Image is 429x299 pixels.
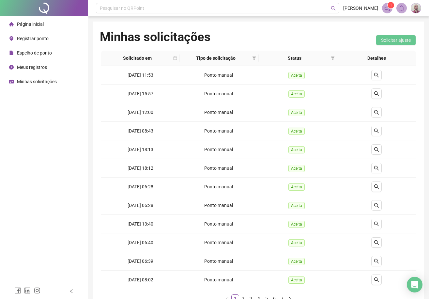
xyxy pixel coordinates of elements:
[374,110,379,115] span: search
[374,91,379,96] span: search
[374,221,379,227] span: search
[204,91,233,96] span: Ponto manual
[374,203,379,208] span: search
[261,55,328,62] span: Status
[374,147,379,152] span: search
[9,51,14,55] span: file
[329,53,336,63] span: filter
[128,184,153,189] span: [DATE] 06:28
[104,55,171,62] span: Solicitado em
[288,221,305,228] span: Aceita
[128,128,153,134] span: [DATE] 08:43
[374,72,379,78] span: search
[182,55,249,62] span: Tipo de solicitação
[172,53,178,63] span: calendar
[34,287,40,294] span: instagram
[128,165,153,171] span: [DATE] 18:12
[204,203,233,208] span: Ponto manual
[384,5,390,11] span: notification
[204,259,233,264] span: Ponto manual
[251,53,257,63] span: filter
[374,277,379,282] span: search
[252,56,256,60] span: filter
[374,165,379,171] span: search
[17,50,52,55] span: Espelho de ponto
[173,56,177,60] span: calendar
[128,203,153,208] span: [DATE] 06:28
[288,165,305,172] span: Aceita
[128,110,153,115] span: [DATE] 12:00
[204,72,233,78] span: Ponto manual
[343,5,378,12] span: [PERSON_NAME]
[337,51,416,66] th: Detalhes
[374,259,379,264] span: search
[376,35,416,45] button: Solicitar ajuste
[288,72,305,79] span: Aceita
[288,183,305,191] span: Aceita
[374,184,379,189] span: search
[399,5,405,11] span: bell
[407,277,422,292] div: Open Intercom Messenger
[128,72,153,78] span: [DATE] 11:53
[288,202,305,209] span: Aceita
[204,110,233,115] span: Ponto manual
[204,147,233,152] span: Ponto manual
[374,240,379,245] span: search
[100,29,211,44] h1: Minhas solicitações
[204,277,233,282] span: Ponto manual
[288,239,305,246] span: Aceita
[14,287,21,294] span: facebook
[128,240,153,245] span: [DATE] 06:40
[128,259,153,264] span: [DATE] 06:39
[411,3,421,13] img: 1170
[390,3,392,8] span: 1
[381,37,411,44] span: Solicitar ajuste
[9,65,14,70] span: clock-circle
[331,6,336,11] span: search
[288,258,305,265] span: Aceita
[128,221,153,227] span: [DATE] 13:40
[204,240,233,245] span: Ponto manual
[331,56,335,60] span: filter
[9,22,14,26] span: home
[128,91,153,96] span: [DATE] 15:57
[69,289,74,293] span: left
[9,36,14,41] span: environment
[204,165,233,171] span: Ponto manual
[128,277,153,282] span: [DATE] 08:02
[288,146,305,153] span: Aceita
[288,90,305,98] span: Aceita
[204,221,233,227] span: Ponto manual
[24,287,31,294] span: linkedin
[128,147,153,152] span: [DATE] 18:13
[204,128,233,134] span: Ponto manual
[9,79,14,84] span: schedule
[288,109,305,116] span: Aceita
[288,128,305,135] span: Aceita
[288,276,305,284] span: Aceita
[17,22,44,27] span: Página inicial
[204,184,233,189] span: Ponto manual
[17,36,49,41] span: Registrar ponto
[374,128,379,134] span: search
[17,79,57,84] span: Minhas solicitações
[388,2,394,8] sup: 1
[17,65,47,70] span: Meus registros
